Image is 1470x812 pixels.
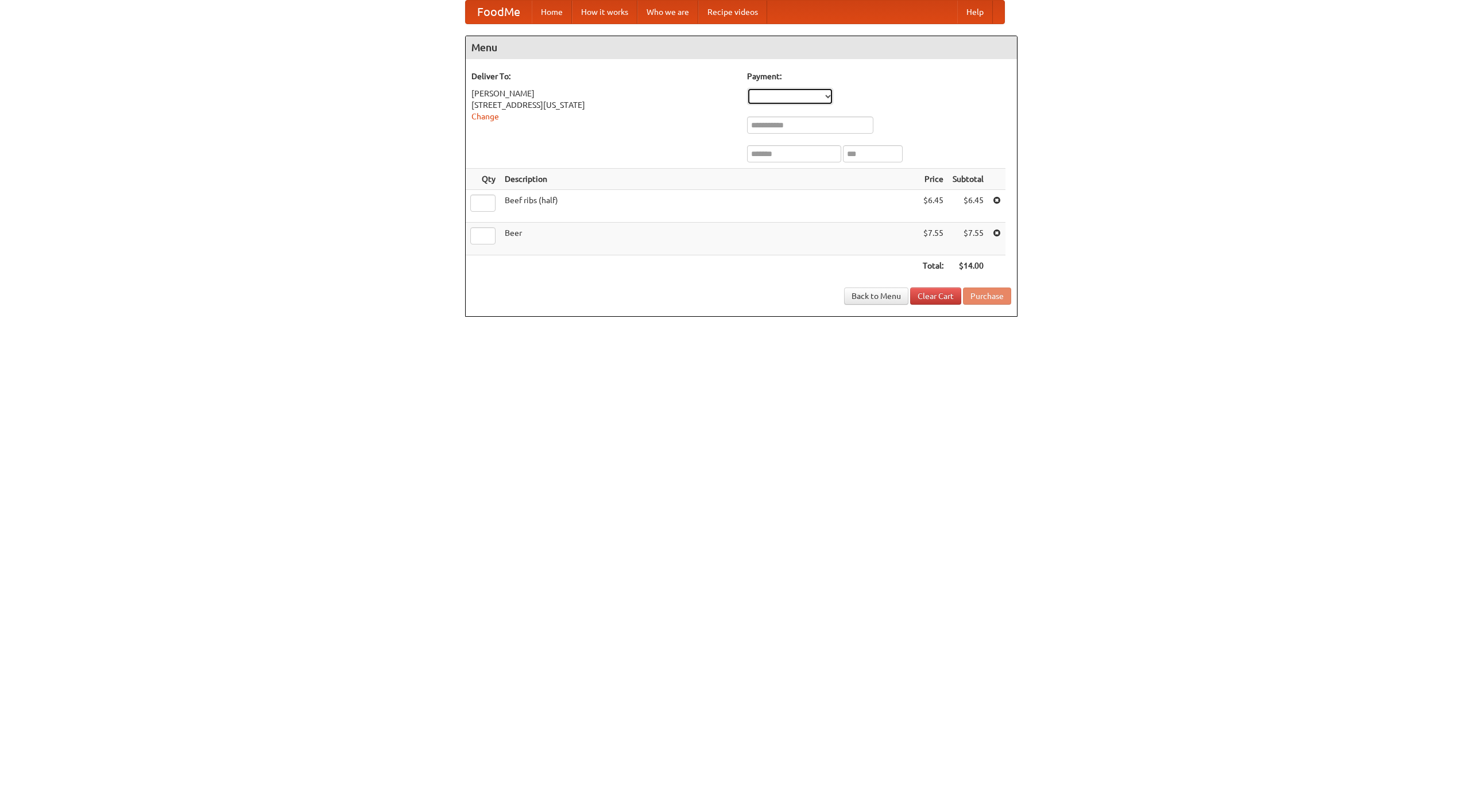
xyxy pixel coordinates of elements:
[500,169,918,190] th: Description
[471,71,736,82] h5: Deliver To:
[948,169,988,190] th: Subtotal
[948,255,988,277] th: $14.00
[918,223,948,255] td: $7.55
[466,1,532,24] a: FoodMe
[466,169,500,190] th: Qty
[844,287,908,305] a: Back to Menu
[500,223,918,255] td: Beer
[637,1,698,24] a: Who we are
[532,1,572,24] a: Home
[957,1,993,24] a: Help
[918,190,948,223] td: $6.45
[471,99,736,111] div: [STREET_ADDRESS][US_STATE]
[918,169,948,190] th: Price
[471,88,736,99] div: [PERSON_NAME]
[471,112,499,121] a: Change
[910,287,961,305] a: Clear Cart
[948,223,988,255] td: $7.55
[466,36,1017,59] h4: Menu
[948,190,988,223] td: $6.45
[698,1,767,24] a: Recipe videos
[963,287,1011,305] button: Purchase
[918,255,948,277] th: Total:
[747,71,1011,82] h5: Payment:
[500,190,918,223] td: Beef ribs (half)
[572,1,637,24] a: How it works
